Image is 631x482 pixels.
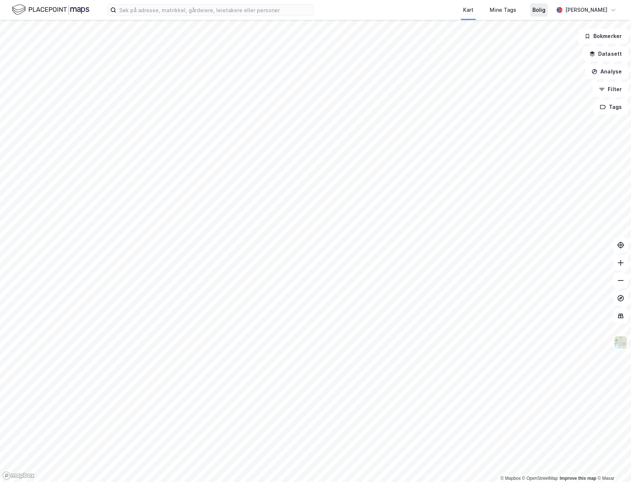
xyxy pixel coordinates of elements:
button: Filter [593,82,628,97]
button: Tags [594,100,628,114]
a: Improve this map [560,476,596,481]
div: Bolig [532,6,545,14]
input: Søk på adresse, matrikkel, gårdeiere, leietakere eller personer [116,4,313,16]
a: OpenStreetMap [522,476,558,481]
img: Z [614,335,628,350]
button: Datasett [583,47,628,61]
iframe: Chat Widget [594,447,631,482]
a: Mapbox homepage [2,471,35,480]
div: [PERSON_NAME] [565,6,607,14]
a: Mapbox [500,476,521,481]
div: Mine Tags [490,6,516,14]
button: Bokmerker [578,29,628,44]
img: logo.f888ab2527a4732fd821a326f86c7f29.svg [12,3,89,16]
div: Kart [463,6,473,14]
button: Analyse [585,64,628,79]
